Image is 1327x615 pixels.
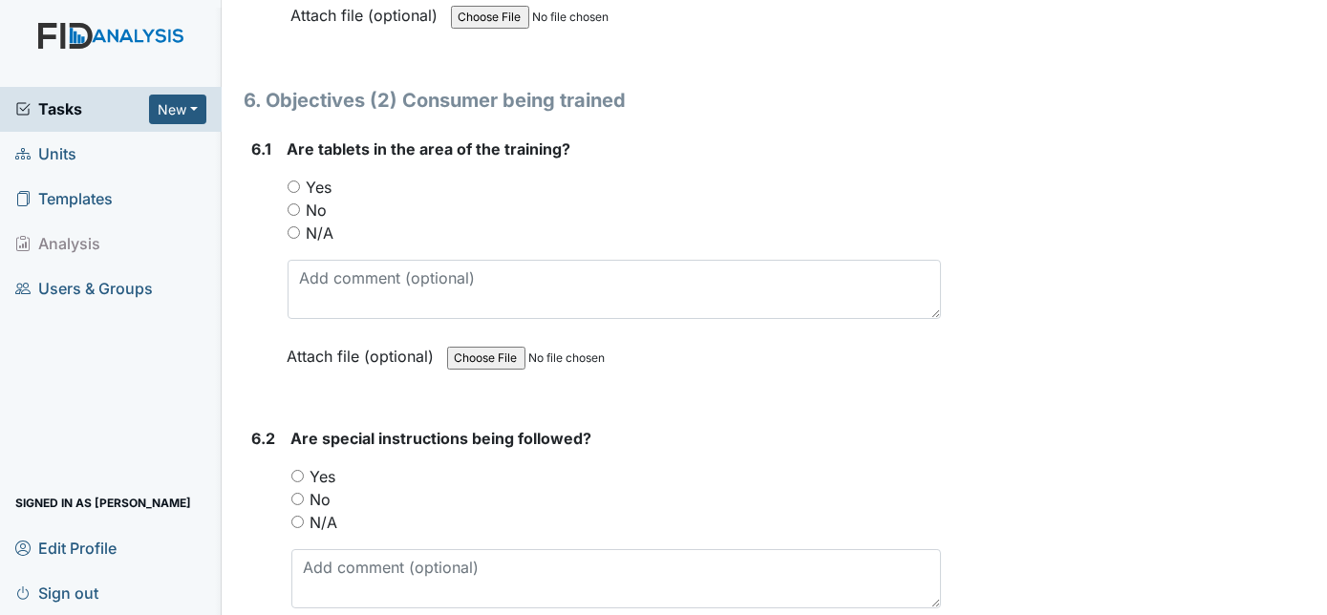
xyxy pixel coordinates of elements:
span: Are tablets in the area of the training? [288,139,571,159]
label: N/A [307,222,334,244]
a: Tasks [15,97,149,120]
span: Users & Groups [15,274,153,304]
label: No [310,488,332,511]
input: No [288,203,300,216]
label: Attach file (optional) [288,334,442,368]
span: Templates [15,184,113,214]
input: No [291,493,304,505]
input: Yes [291,470,304,482]
span: Signed in as [PERSON_NAME] [15,488,191,518]
label: No [307,199,328,222]
span: Units [15,139,76,169]
label: Yes [307,176,332,199]
button: New [149,95,206,124]
label: 6.1 [252,138,272,160]
span: Edit Profile [15,533,117,562]
input: N/A [288,226,300,239]
label: Yes [310,465,336,488]
span: Are special instructions being followed? [291,429,592,448]
input: N/A [291,516,304,528]
input: Yes [288,180,300,193]
h1: 6. Objectives (2) Consumer being trained [245,86,942,115]
label: N/A [310,511,338,534]
label: 6.2 [252,427,276,450]
span: Sign out [15,578,98,607]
